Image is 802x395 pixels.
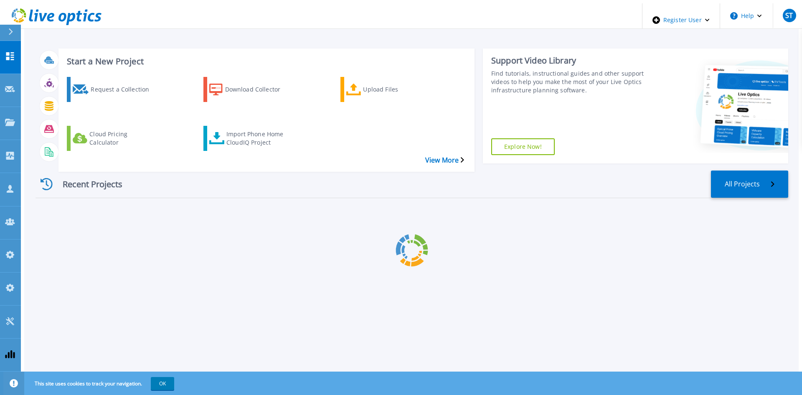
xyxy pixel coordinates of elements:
[425,156,464,164] a: View More
[711,171,788,198] a: All Projects
[36,174,136,194] div: Recent Projects
[26,377,174,390] span: This site uses cookies to track your navigation.
[720,3,772,28] button: Help
[491,138,555,155] a: Explore Now!
[340,77,442,102] a: Upload Files
[67,77,168,102] a: Request a Collection
[785,12,793,19] span: ST
[203,77,305,102] a: Download Collector
[91,79,157,100] div: Request a Collection
[491,69,647,94] div: Find tutorials, instructional guides and other support videos to help you make the most of your L...
[67,126,168,151] a: Cloud Pricing Calculator
[642,3,720,37] div: Register User
[225,79,292,100] div: Download Collector
[491,55,647,66] div: Support Video Library
[151,377,174,390] button: OK
[89,128,156,149] div: Cloud Pricing Calculator
[363,79,430,100] div: Upload Files
[226,128,293,149] div: Import Phone Home CloudIQ Project
[67,57,464,66] h3: Start a New Project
